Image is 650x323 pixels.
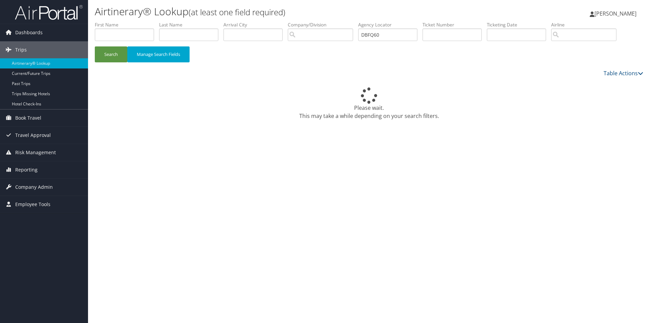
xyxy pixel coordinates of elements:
span: Reporting [15,161,38,178]
a: Table Actions [604,69,643,77]
span: Trips [15,41,27,58]
span: Risk Management [15,144,56,161]
button: Search [95,46,127,62]
label: Last Name [159,21,223,28]
button: Manage Search Fields [127,46,190,62]
span: Company Admin [15,179,53,196]
label: Arrival City [223,21,288,28]
label: Ticket Number [422,21,487,28]
label: Airline [551,21,622,28]
a: [PERSON_NAME] [590,3,643,24]
label: First Name [95,21,159,28]
img: airportal-logo.png [15,4,83,20]
span: Book Travel [15,109,41,126]
label: Company/Division [288,21,358,28]
h1: Airtinerary® Lookup [95,4,460,19]
span: [PERSON_NAME] [594,10,636,17]
span: Travel Approval [15,127,51,144]
small: (at least one field required) [189,6,285,18]
div: Please wait. This may take a while depending on your search filters. [95,87,643,120]
label: Agency Locator [358,21,422,28]
label: Ticketing Date [487,21,551,28]
span: Dashboards [15,24,43,41]
span: Employee Tools [15,196,50,213]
